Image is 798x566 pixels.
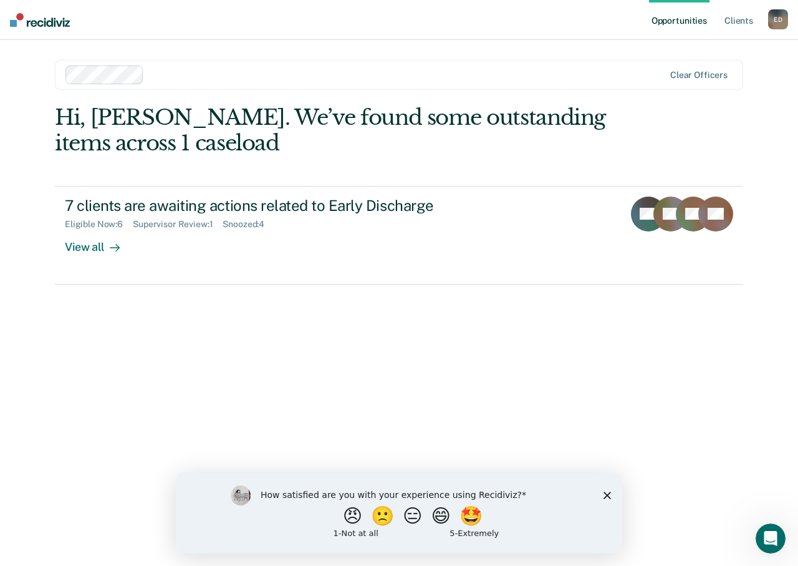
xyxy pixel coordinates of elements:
div: E D [768,9,788,29]
div: Clear officers [670,70,728,81]
div: View all [65,230,135,254]
button: ED [768,9,788,29]
div: 7 clients are awaiting actions related to Early Discharge [65,197,502,215]
iframe: Survey by Kim from Recidiviz [176,473,622,554]
div: Hi, [PERSON_NAME]. We’ve found some outstanding items across 1 caseload [55,105,605,156]
div: Supervisor Review : 1 [133,219,223,230]
div: Snoozed : 4 [223,219,274,230]
img: Recidiviz [10,13,70,27]
div: Eligible Now : 6 [65,219,133,230]
iframe: Intercom live chat [756,524,786,554]
a: 7 clients are awaiting actions related to Early DischargeEligible Now:6Supervisor Review:1Snoozed... [55,186,743,285]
